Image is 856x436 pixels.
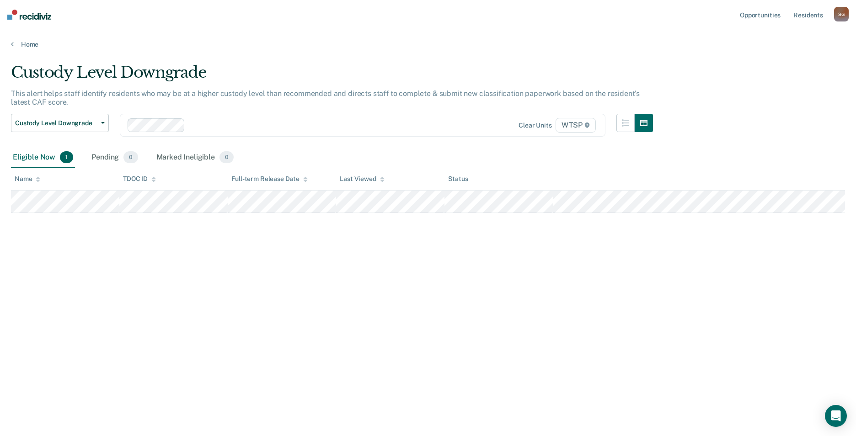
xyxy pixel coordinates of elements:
[519,122,552,129] div: Clear units
[825,405,847,427] div: Open Intercom Messenger
[15,119,97,127] span: Custody Level Downgrade
[231,175,308,183] div: Full-term Release Date
[123,151,138,163] span: 0
[15,175,40,183] div: Name
[11,63,653,89] div: Custody Level Downgrade
[7,10,51,20] img: Recidiviz
[448,175,468,183] div: Status
[11,89,640,106] p: This alert helps staff identify residents who may be at a higher custody level than recommended a...
[11,114,109,132] button: Custody Level Downgrade
[219,151,234,163] span: 0
[60,151,73,163] span: 1
[556,118,596,133] span: WTSP
[11,40,845,48] a: Home
[11,148,75,168] div: Eligible Now1
[340,175,384,183] div: Last Viewed
[155,148,236,168] div: Marked Ineligible0
[834,7,849,21] div: S G
[123,175,156,183] div: TDOC ID
[834,7,849,21] button: SG
[90,148,139,168] div: Pending0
